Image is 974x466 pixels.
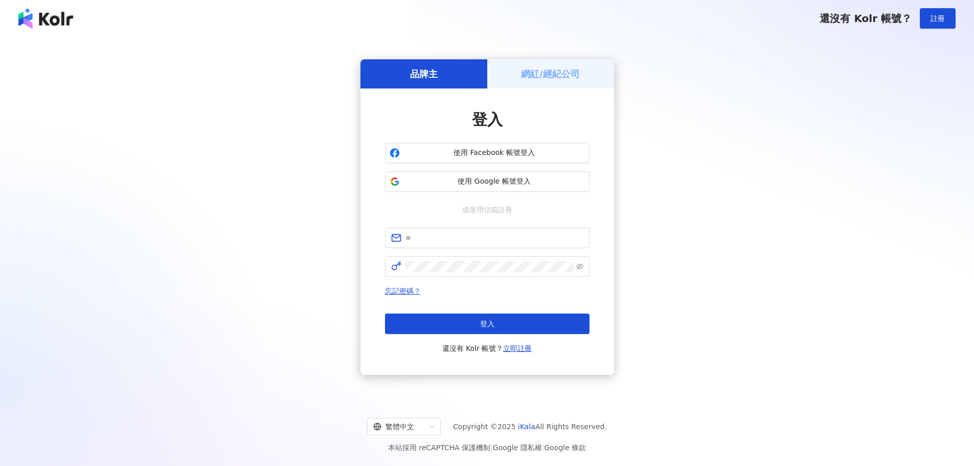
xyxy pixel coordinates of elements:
[455,204,519,215] span: 或使用信箱註冊
[385,171,590,192] button: 使用 Google 帳號登入
[404,148,585,158] span: 使用 Facebook 帳號登入
[542,443,545,452] span: |
[820,12,912,25] span: 還沒有 Kolr 帳號？
[453,420,607,433] span: Copyright © 2025 All Rights Reserved.
[544,443,586,452] a: Google 條款
[442,342,532,354] span: 還沒有 Kolr 帳號？
[404,176,585,187] span: 使用 Google 帳號登入
[518,423,535,431] a: iKala
[388,441,586,454] span: 本站採用 reCAPTCHA 保護機制
[576,263,583,270] span: eye-invisible
[490,443,493,452] span: |
[493,443,542,452] a: Google 隱私權
[385,314,590,334] button: 登入
[920,8,956,29] button: 註冊
[385,143,590,163] button: 使用 Facebook 帳號登入
[931,14,945,23] span: 註冊
[385,287,421,295] a: 忘記密碼？
[503,344,532,352] a: 立即註冊
[472,110,503,128] span: 登入
[521,68,580,80] h5: 網紅/經紀公司
[410,68,438,80] h5: 品牌主
[480,320,494,328] span: 登入
[373,418,425,435] div: 繁體中文
[18,8,73,29] img: logo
